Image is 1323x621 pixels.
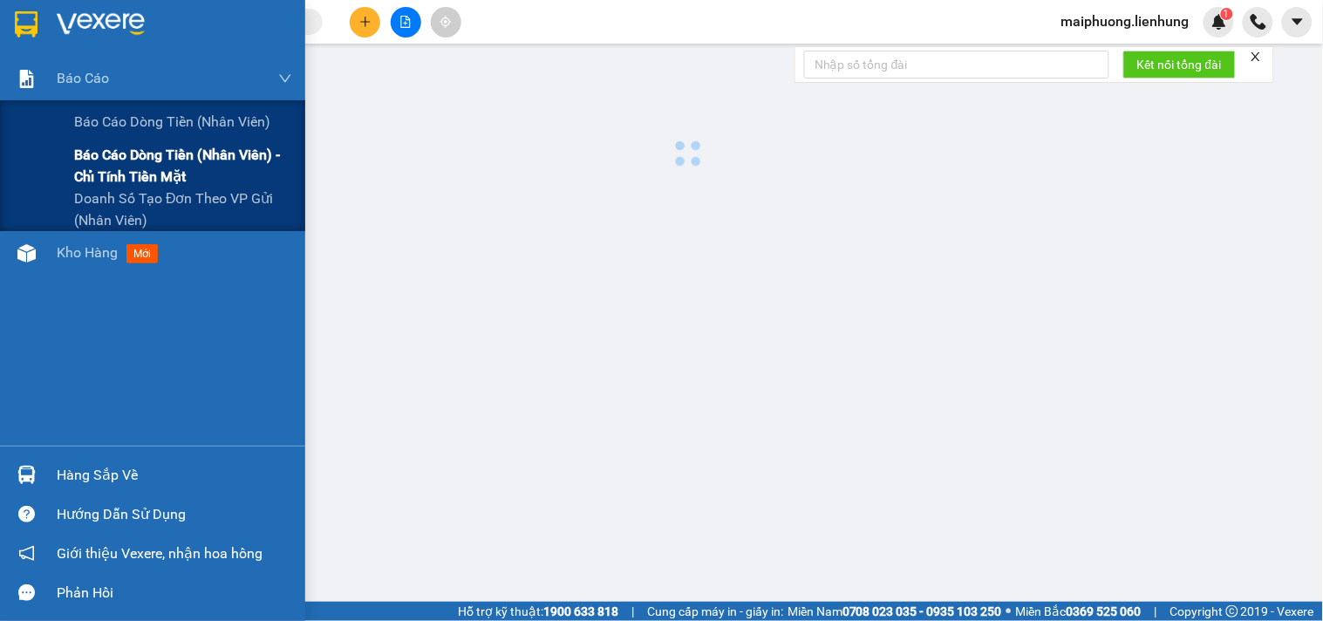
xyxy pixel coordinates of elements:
[1282,7,1313,38] button: caret-down
[431,7,461,38] button: aim
[17,244,36,263] img: warehouse-icon
[1224,8,1230,20] span: 1
[631,602,634,621] span: |
[74,111,270,133] span: Báo cáo dòng tiền (nhân viên)
[74,188,292,231] span: Doanh số tạo đơn theo VP gửi (nhân viên)
[788,602,1002,621] span: Miền Nam
[57,502,292,528] div: Hướng dẫn sử dụng
[458,602,618,621] span: Hỗ trợ kỹ thuật:
[804,51,1109,78] input: Nhập số tổng đài
[842,604,1002,618] strong: 0708 023 035 - 0935 103 250
[1047,10,1204,32] span: maiphuong.lienhung
[57,543,263,564] span: Giới thiệu Vexere, nhận hoa hồng
[647,602,783,621] span: Cung cấp máy in - giấy in:
[57,67,109,89] span: Báo cáo
[1006,608,1012,615] span: ⚪️
[399,16,412,28] span: file-add
[1226,605,1238,618] span: copyright
[74,144,292,188] span: Báo cáo dòng tiền (nhân viên) - chỉ tính tiền mặt
[391,7,421,38] button: file-add
[17,466,36,484] img: warehouse-icon
[1016,602,1142,621] span: Miền Bắc
[57,580,292,606] div: Phản hồi
[57,244,118,261] span: Kho hàng
[543,604,618,618] strong: 1900 633 818
[1290,14,1306,30] span: caret-down
[278,72,292,85] span: down
[440,16,452,28] span: aim
[18,584,35,601] span: message
[1251,14,1266,30] img: phone-icon
[1067,604,1142,618] strong: 0369 525 060
[18,545,35,562] span: notification
[57,462,292,488] div: Hàng sắp về
[17,70,36,88] img: solution-icon
[15,11,38,38] img: logo-vxr
[126,244,158,263] span: mới
[359,16,372,28] span: plus
[18,506,35,522] span: question-circle
[1123,51,1236,78] button: Kết nối tổng đài
[350,7,380,38] button: plus
[1155,602,1157,621] span: |
[1221,8,1233,20] sup: 1
[1211,14,1227,30] img: icon-new-feature
[1137,55,1222,74] span: Kết nối tổng đài
[1250,51,1262,63] span: close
